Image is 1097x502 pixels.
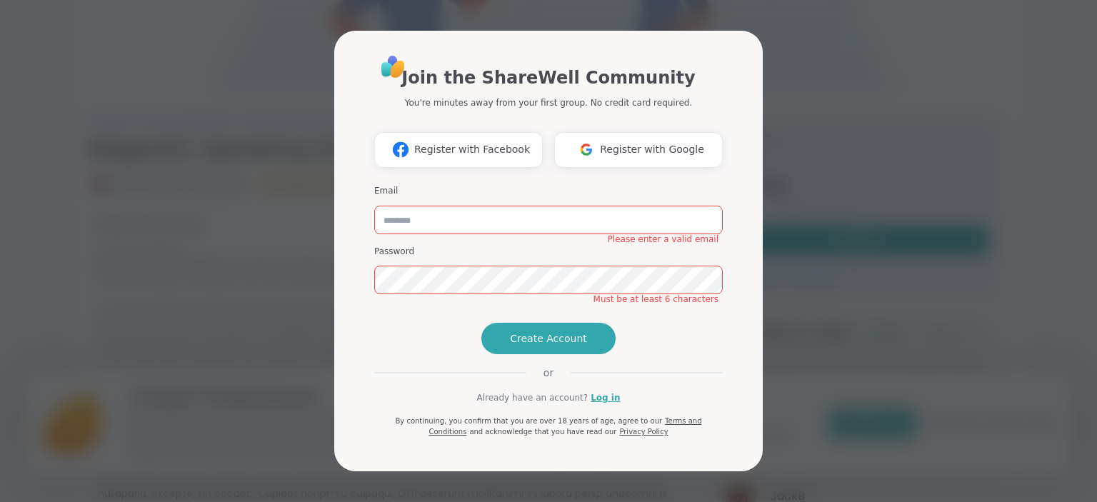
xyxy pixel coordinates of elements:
button: Register with Facebook [374,132,543,168]
h1: Join the ShareWell Community [401,65,695,91]
span: Already have an account? [476,391,588,404]
img: ShareWell Logomark [573,136,600,163]
button: Create Account [481,323,616,354]
a: Terms and Conditions [429,417,701,436]
span: and acknowledge that you have read our [469,428,616,436]
span: Please enter a valid email [608,234,718,245]
span: Must be at least 6 characters [593,293,718,305]
img: ShareWell Logomark [387,136,414,163]
a: Log in [591,391,620,404]
span: Create Account [510,331,587,346]
span: or [526,366,571,380]
h3: Email [374,185,723,197]
p: You're minutes away from your first group. No credit card required. [405,96,692,109]
span: By continuing, you confirm that you are over 18 years of age, agree to our [395,417,662,425]
span: Register with Google [600,142,704,157]
button: Register with Google [554,132,723,168]
a: Privacy Policy [619,428,668,436]
img: ShareWell Logo [377,51,409,83]
h3: Password [374,246,723,258]
span: Register with Facebook [414,142,530,157]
